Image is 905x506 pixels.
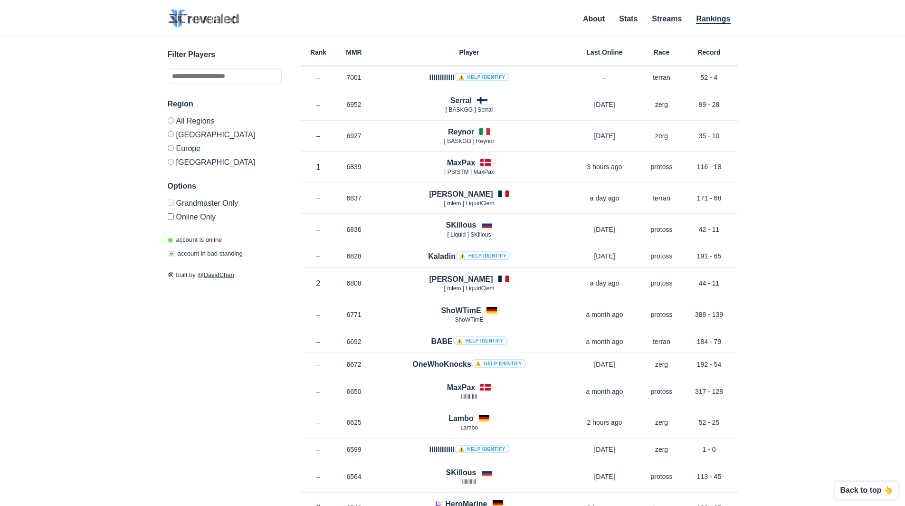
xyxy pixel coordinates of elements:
[168,270,282,280] p: built by @
[446,220,476,230] h4: SKillous
[444,200,494,207] span: [ mlem ] LiquidClem
[301,387,336,396] p: –
[643,162,681,172] p: protoss
[681,100,738,109] p: 99 - 28
[567,193,643,203] p: a day ago
[681,73,738,82] p: 52 - 4
[168,49,282,60] h3: Filter Players
[643,73,681,82] p: terran
[567,225,643,234] p: [DATE]
[168,200,174,206] input: Grandmaster Only
[453,336,507,345] a: ⚠️ Help identify
[301,162,336,172] p: 1
[643,445,681,454] p: zerg
[301,310,336,319] p: –
[567,360,643,369] p: [DATE]
[447,382,476,393] h4: MaxPax
[681,472,738,481] p: 113 - 45
[643,193,681,203] p: terran
[168,200,282,210] label: Only Show accounts currently in Grandmaster
[336,360,372,369] p: 6672
[447,231,491,238] span: [ Lіquіd ] SKillous
[168,181,282,192] h3: Options
[567,418,643,427] p: 2 hours ago
[168,271,174,278] span: 🛠
[619,15,638,23] a: Stats
[448,126,474,137] h4: Reynor
[681,162,738,172] p: 116 - 18
[301,100,336,109] p: –
[168,210,282,221] label: Only show accounts currently laddering
[429,189,493,200] h4: [PERSON_NAME]
[168,127,282,141] label: [GEOGRAPHIC_DATA]
[168,117,174,124] input: All Regions
[567,337,643,346] p: a month ago
[431,336,507,347] h4: BABE
[168,131,174,137] input: [GEOGRAPHIC_DATA]
[301,225,336,234] p: –
[336,162,372,172] p: 6839
[429,72,509,83] h4: llllllllllll
[168,250,175,257] span: ☠️
[652,15,682,23] a: Streams
[461,393,477,400] span: lllIlllIllIl
[301,131,336,141] p: –
[643,131,681,141] p: zerg
[567,278,643,288] p: a day ago
[643,251,681,261] p: protoss
[447,157,476,168] h4: MaxPax
[643,337,681,346] p: terran
[681,418,738,427] p: 52 - 25
[643,49,681,56] h6: Race
[301,472,336,481] p: –
[336,225,372,234] p: 6836
[567,162,643,172] p: 3 hours ago
[168,98,282,110] h3: Region
[444,169,494,175] span: [ PSISTM ] MaxPax
[168,213,174,220] input: Online Only
[168,145,174,151] input: Europe
[681,445,738,454] p: 1 - 0
[643,100,681,109] p: zerg
[336,472,372,481] p: 6564
[681,225,738,234] p: 42 - 11
[412,359,525,370] h4: OneWhoKnocks
[462,478,476,485] span: lllllllllll
[168,236,173,243] span: ◉
[168,141,282,155] label: Europe
[643,387,681,396] p: protoss
[168,117,282,127] label: All Regions
[567,387,643,396] p: a month ago
[567,131,643,141] p: [DATE]
[450,95,472,106] h4: Serral
[448,413,473,424] h4: Lambo
[336,278,372,288] p: 6808
[456,251,510,260] a: ⚠️ Help identify
[567,49,643,56] h6: Last Online
[336,337,372,346] p: 6692
[204,271,234,278] a: DavidChan
[455,316,483,323] span: ShoWTimE
[168,235,222,245] p: account is online
[446,106,493,113] span: [ BASKGG ] Serral
[681,49,738,56] h6: Record
[301,251,336,261] p: –
[336,100,372,109] p: 6952
[336,49,372,56] h6: MMR
[567,472,643,481] p: [DATE]
[681,360,738,369] p: 192 - 54
[643,225,681,234] p: protoss
[301,445,336,454] p: –
[455,445,509,453] a: ⚠️ Help identify
[429,444,509,455] h4: llIIlIIllIII
[168,249,243,258] p: account in bad standing
[336,310,372,319] p: 6771
[336,193,372,203] p: 6837
[840,487,893,494] p: Back to top 👆
[301,278,336,289] p: 2
[301,193,336,203] p: –
[567,310,643,319] p: a month ago
[301,49,336,56] h6: Rank
[567,251,643,261] p: [DATE]
[681,251,738,261] p: 191 - 65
